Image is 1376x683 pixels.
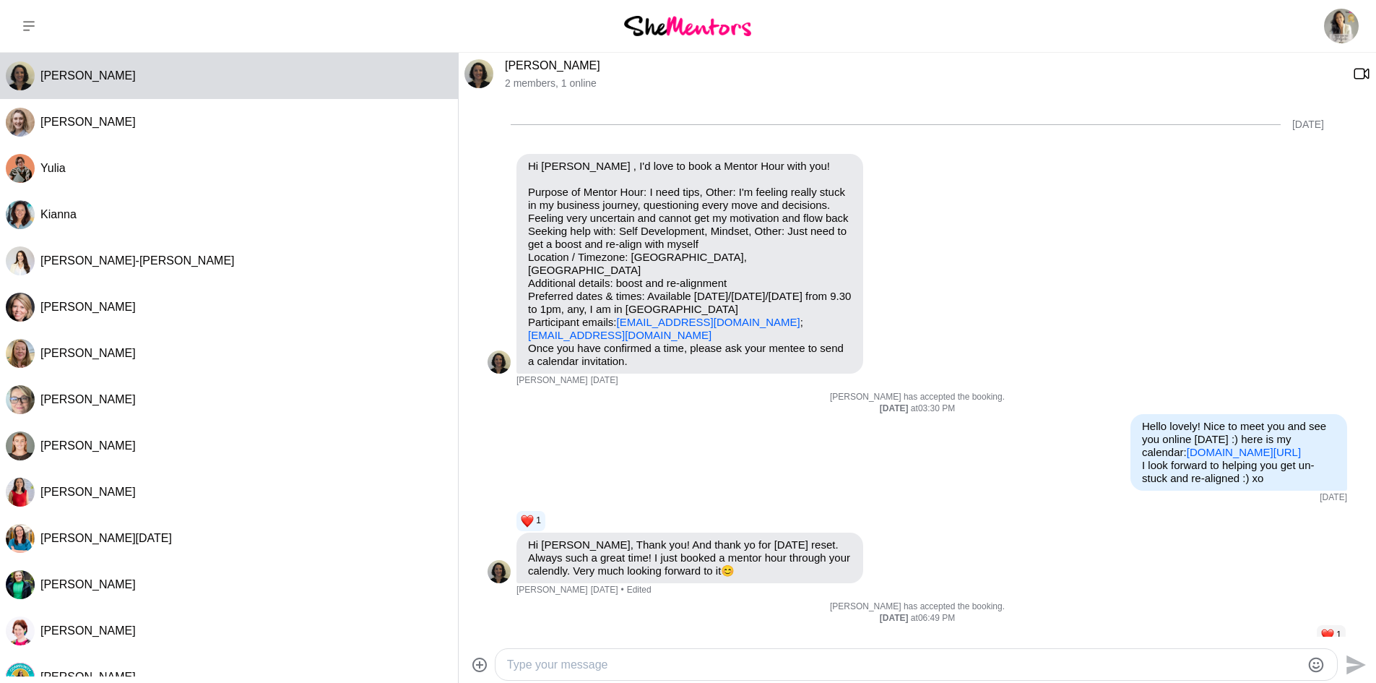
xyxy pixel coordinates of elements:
div: at 03:30 PM [488,403,1347,415]
div: Laila Punj [488,560,511,583]
p: I look forward to helping you get un-stuck and re-aligned :) xo [1142,459,1336,485]
textarea: Type your message [507,656,1301,674]
div: Yulia [6,154,35,183]
div: Susan Elford [6,293,35,322]
img: J [6,524,35,553]
div: Laila Punj [464,59,493,88]
img: L [488,560,511,583]
img: Jen Gautier [1324,9,1359,43]
p: Purpose of Mentor Hour: I need tips, Other: I'm feeling really stuck in my business journey, ques... [528,186,852,342]
span: [PERSON_NAME][DATE] [40,532,172,544]
img: She Mentors Logo [624,16,751,35]
span: [PERSON_NAME] [40,486,136,498]
button: Reactions: love [1321,630,1341,641]
img: K [6,200,35,229]
div: [DATE] [1292,119,1324,131]
img: D [6,478,35,507]
span: [PERSON_NAME] [40,393,136,405]
span: 😊 [721,564,735,577]
button: Send [1338,648,1370,681]
a: [EMAIL_ADDRESS][DOMAIN_NAME] [528,329,711,341]
div: Beth Baldwin [6,617,35,645]
p: 2 members , 1 online [505,77,1341,90]
div: at 06:49 PM [488,613,1347,624]
span: Yulia [40,162,66,174]
span: Edited [620,585,651,596]
a: [EMAIL_ADDRESS][DOMAIN_NAME] [617,316,800,328]
p: Hi [PERSON_NAME] , I'd love to book a Mentor Hour with you! [528,160,852,173]
button: Emoji picker [1307,656,1325,674]
img: C [6,385,35,414]
span: [PERSON_NAME] [40,624,136,637]
a: [DOMAIN_NAME][URL] [1187,446,1301,458]
div: Laila Punj [488,351,511,374]
strong: [DATE] [880,403,911,413]
p: [PERSON_NAME] has accepted the booking. [488,392,1347,403]
span: Kianna [40,208,77,220]
img: R [6,431,35,460]
span: [PERSON_NAME] [516,375,588,387]
span: [PERSON_NAME] [516,585,588,596]
span: [PERSON_NAME] [40,671,136,683]
div: Reaction list [1171,624,1347,647]
img: T [6,339,35,368]
div: Reaction list [516,510,869,533]
time: 2025-09-02T03:58:28.193Z [1320,492,1347,504]
div: Laila Punj [6,61,35,90]
span: 1 [536,515,541,527]
img: V [6,108,35,137]
div: Jennifer Natale [6,524,35,553]
a: [PERSON_NAME] [505,59,600,72]
div: Dr Missy Wolfman [6,478,35,507]
span: [PERSON_NAME] [40,347,136,359]
img: A [6,570,35,599]
img: L [464,59,493,88]
time: 2025-09-02T06:48:07.427Z [591,585,618,596]
span: [PERSON_NAME] [40,439,136,452]
span: [PERSON_NAME]-[PERSON_NAME] [40,254,235,267]
div: Ceri McCutcheon [6,385,35,414]
img: J [6,246,35,275]
div: Kianna [6,200,35,229]
div: Victoria Wilson [6,108,35,137]
img: S [6,293,35,322]
span: [PERSON_NAME] [40,301,136,313]
p: Hi [PERSON_NAME], Thank you! And thank yo for [DATE] reset. Always such a great time! I just book... [528,538,852,577]
span: 1 [1336,630,1341,641]
p: Hello lovely! Nice to meet you and see you online [DATE] :) here is my calendar: [1142,420,1336,459]
time: 2025-09-02T02:08:04.437Z [591,375,618,387]
img: L [488,351,511,374]
span: [PERSON_NAME] [40,578,136,590]
span: [PERSON_NAME] [40,116,136,128]
div: Roisin Mcsweeney [6,431,35,460]
img: Y [6,154,35,183]
img: L [6,61,35,90]
img: B [6,617,35,645]
button: Reactions: love [521,515,541,527]
div: Tammy McCann [6,339,35,368]
p: [PERSON_NAME] has accepted the booking. [488,601,1347,613]
span: [PERSON_NAME] [40,69,136,82]
strong: [DATE] [880,613,911,623]
p: Once you have confirmed a time, please ask your mentee to send a calendar invitation. [528,342,852,368]
div: Ann Pocock [6,570,35,599]
div: Janelle Kee-Sue [6,246,35,275]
